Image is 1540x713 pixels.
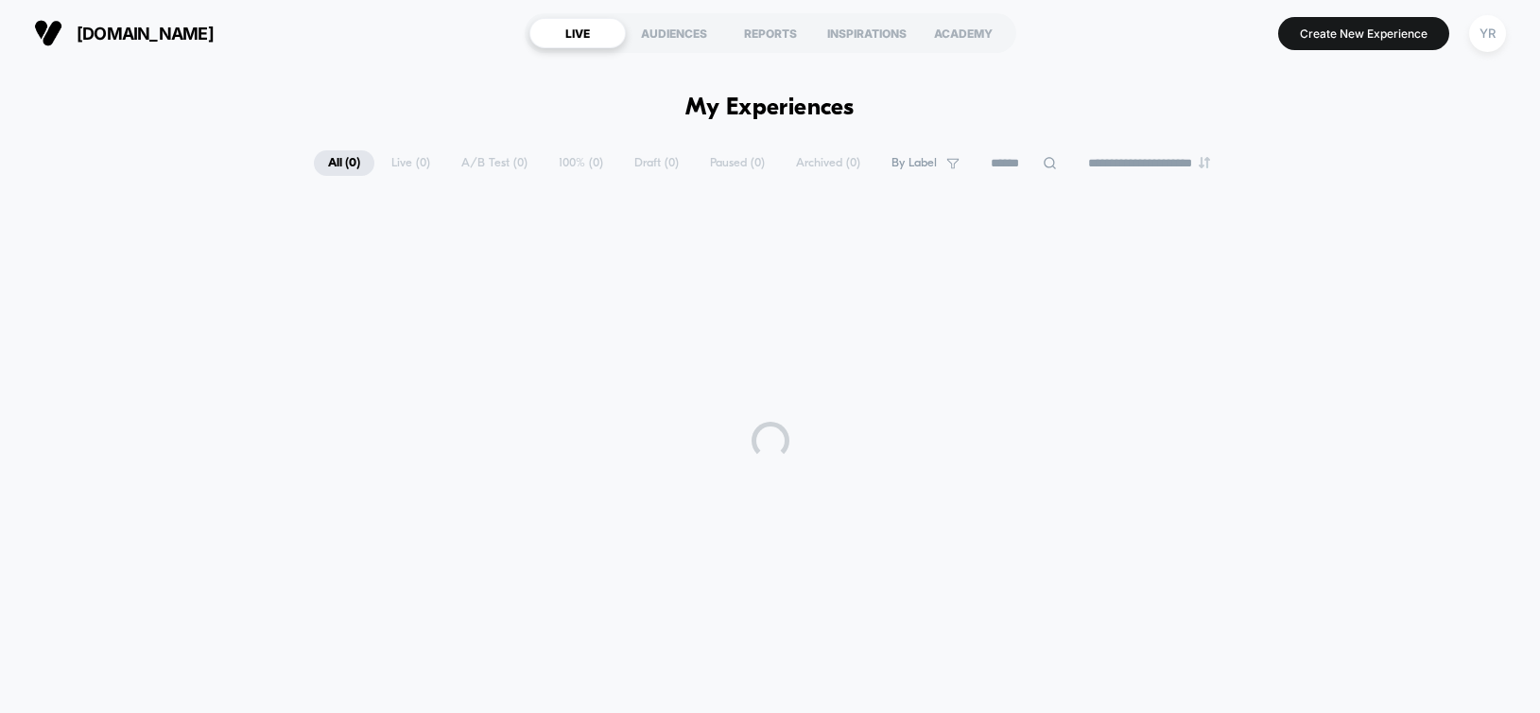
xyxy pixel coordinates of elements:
img: Visually logo [34,19,62,47]
div: LIVE [529,18,626,48]
span: All ( 0 ) [314,150,374,176]
button: Create New Experience [1278,17,1449,50]
div: REPORTS [722,18,819,48]
img: end [1199,157,1210,168]
span: By Label [891,156,937,170]
div: AUDIENCES [626,18,722,48]
button: [DOMAIN_NAME] [28,18,219,48]
h1: My Experiences [685,95,855,122]
span: [DOMAIN_NAME] [77,24,214,43]
button: YR [1463,14,1512,53]
div: YR [1469,15,1506,52]
div: ACADEMY [915,18,1012,48]
div: INSPIRATIONS [819,18,915,48]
